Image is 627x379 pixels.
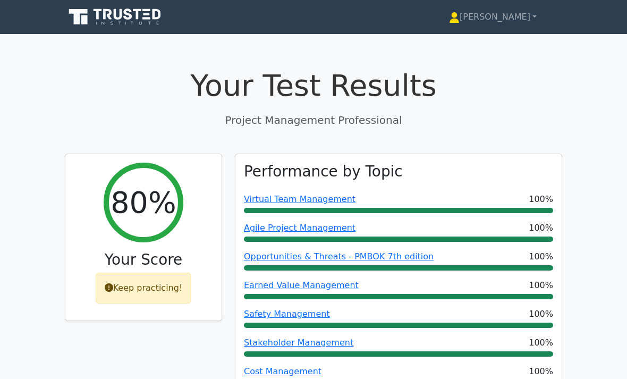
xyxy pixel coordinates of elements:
[96,273,192,304] div: Keep practicing!
[111,185,176,221] h2: 80%
[244,163,403,180] h3: Performance by Topic
[529,308,553,321] span: 100%
[529,279,553,292] span: 100%
[529,250,553,263] span: 100%
[529,365,553,378] span: 100%
[244,338,353,348] a: Stakeholder Management
[244,194,355,204] a: Virtual Team Management
[244,309,330,319] a: Safety Management
[244,280,359,290] a: Earned Value Management
[244,366,321,376] a: Cost Management
[529,222,553,234] span: 100%
[74,251,213,268] h3: Your Score
[529,336,553,349] span: 100%
[65,112,562,128] p: Project Management Professional
[423,6,562,28] a: [PERSON_NAME]
[65,68,562,104] h1: Your Test Results
[529,193,553,206] span: 100%
[244,251,434,262] a: Opportunities & Threats - PMBOK 7th edition
[244,223,355,233] a: Agile Project Management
